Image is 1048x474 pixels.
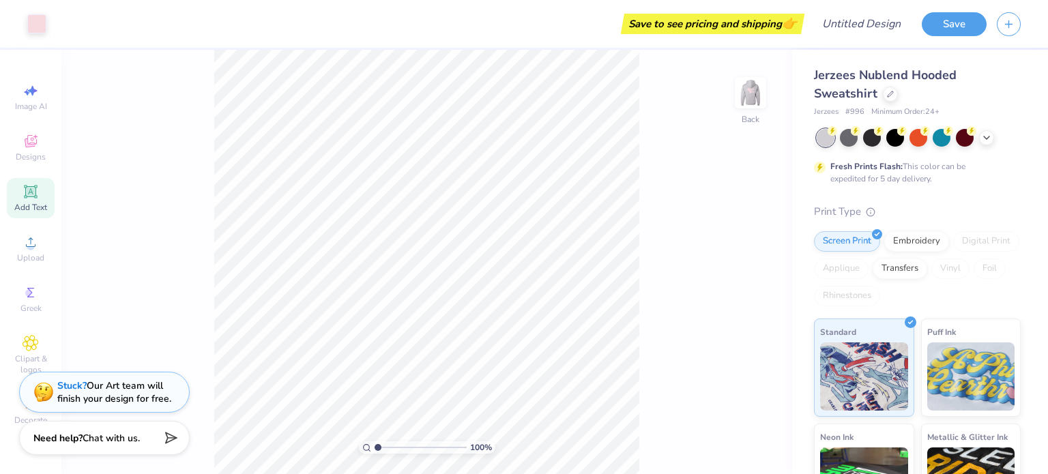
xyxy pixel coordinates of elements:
[845,106,864,118] span: # 996
[922,12,987,36] button: Save
[814,231,880,252] div: Screen Print
[873,258,927,279] div: Transfers
[931,258,970,279] div: Vinyl
[927,430,1008,444] span: Metallic & Glitter Ink
[7,353,55,375] span: Clipart & logos
[953,231,1019,252] div: Digital Print
[814,67,957,102] span: Jerzees Nublend Hooded Sweatshirt
[830,161,903,172] strong: Fresh Prints Flash:
[742,113,759,125] div: Back
[814,106,839,118] span: Jerzees
[14,202,47,213] span: Add Text
[814,204,1021,220] div: Print Type
[884,231,949,252] div: Embroidery
[15,101,47,112] span: Image AI
[33,432,83,445] strong: Need help?
[820,430,854,444] span: Neon Ink
[782,15,797,31] span: 👉
[871,106,940,118] span: Minimum Order: 24 +
[811,10,912,38] input: Untitled Design
[57,379,87,392] strong: Stuck?
[737,79,764,106] img: Back
[57,379,171,405] div: Our Art team will finish your design for free.
[14,415,47,426] span: Decorate
[624,14,801,34] div: Save to see pricing and shipping
[830,160,998,185] div: This color can be expedited for 5 day delivery.
[974,258,1006,279] div: Foil
[83,432,140,445] span: Chat with us.
[820,325,856,339] span: Standard
[16,151,46,162] span: Designs
[814,258,869,279] div: Applique
[927,325,956,339] span: Puff Ink
[814,286,880,306] div: Rhinestones
[820,342,908,411] img: Standard
[927,342,1015,411] img: Puff Ink
[20,303,42,314] span: Greek
[17,252,44,263] span: Upload
[470,441,492,454] span: 100 %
